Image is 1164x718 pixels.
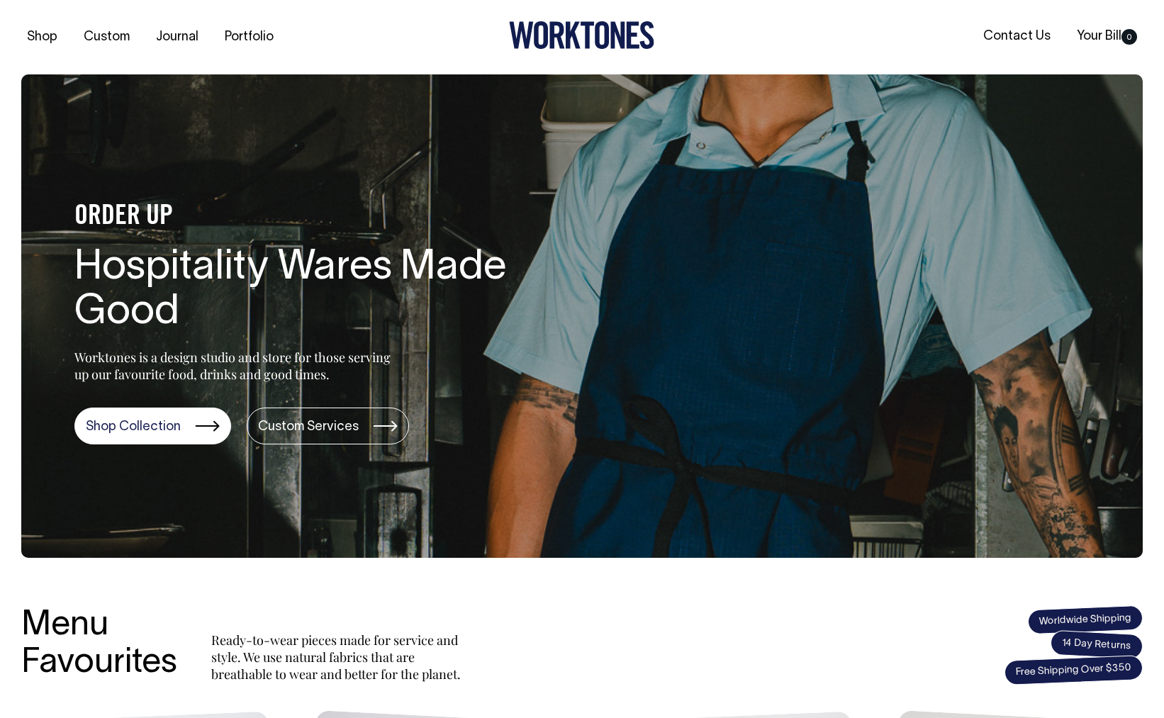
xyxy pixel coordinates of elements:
[1071,25,1143,48] a: Your Bill0
[1004,655,1143,685] span: Free Shipping Over $350
[74,349,397,383] p: Worktones is a design studio and store for those serving up our favourite food, drinks and good t...
[978,25,1056,48] a: Contact Us
[21,26,63,49] a: Shop
[21,607,177,683] h3: Menu Favourites
[78,26,135,49] a: Custom
[247,408,409,444] a: Custom Services
[74,408,231,444] a: Shop Collection
[74,246,528,337] h1: Hospitality Wares Made Good
[150,26,204,49] a: Journal
[211,632,466,683] p: Ready-to-wear pieces made for service and style. We use natural fabrics that are breathable to we...
[219,26,279,49] a: Portfolio
[74,202,528,232] h4: ORDER UP
[1121,29,1137,45] span: 0
[1050,630,1143,660] span: 14 Day Returns
[1027,605,1143,634] span: Worldwide Shipping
